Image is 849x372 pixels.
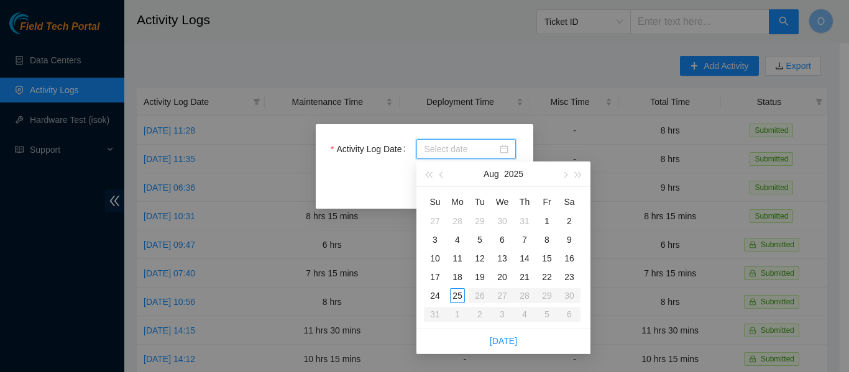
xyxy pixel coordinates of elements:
[424,249,446,268] td: 2025-08-10
[536,212,558,230] td: 2025-08-01
[472,232,487,247] div: 5
[428,214,443,229] div: 27
[446,249,469,268] td: 2025-08-11
[450,214,465,229] div: 28
[472,251,487,266] div: 12
[562,251,577,266] div: 16
[562,214,577,229] div: 2
[562,232,577,247] div: 9
[469,268,491,286] td: 2025-08-19
[495,232,510,247] div: 6
[495,251,510,266] div: 13
[495,214,510,229] div: 30
[424,230,446,249] td: 2025-08-03
[469,192,491,212] th: Tu
[428,232,443,247] div: 3
[495,270,510,284] div: 20
[424,212,446,230] td: 2025-07-27
[428,288,443,303] div: 24
[446,286,469,305] td: 2025-08-25
[536,230,558,249] td: 2025-08-08
[450,288,465,303] div: 25
[539,270,554,284] div: 22
[331,139,410,159] label: Activity Log Date
[562,270,577,284] div: 23
[491,230,513,249] td: 2025-08-06
[558,268,581,286] td: 2025-08-23
[428,251,443,266] div: 10
[446,268,469,286] td: 2025-08-18
[450,270,465,284] div: 18
[491,212,513,230] td: 2025-07-30
[491,268,513,286] td: 2025-08-20
[469,249,491,268] td: 2025-08-12
[558,212,581,230] td: 2025-08-02
[424,268,446,286] td: 2025-08-17
[446,230,469,249] td: 2025-08-04
[513,192,536,212] th: Th
[450,232,465,247] div: 4
[424,192,446,212] th: Su
[472,214,487,229] div: 29
[504,161,523,186] button: 2025
[472,270,487,284] div: 19
[424,286,446,305] td: 2025-08-24
[539,251,554,266] div: 15
[491,249,513,268] td: 2025-08-13
[539,214,554,229] div: 1
[517,251,532,266] div: 14
[490,336,517,346] a: [DATE]
[536,268,558,286] td: 2025-08-22
[539,232,554,247] div: 8
[517,232,532,247] div: 7
[536,249,558,268] td: 2025-08-15
[484,161,499,186] button: Aug
[424,142,497,156] input: Activity Log Date
[513,268,536,286] td: 2025-08-21
[450,251,465,266] div: 11
[558,192,581,212] th: Sa
[558,230,581,249] td: 2025-08-09
[446,192,469,212] th: Mo
[517,270,532,284] div: 21
[428,270,443,284] div: 17
[513,212,536,230] td: 2025-07-31
[558,249,581,268] td: 2025-08-16
[513,230,536,249] td: 2025-08-07
[469,230,491,249] td: 2025-08-05
[536,192,558,212] th: Fr
[491,192,513,212] th: We
[446,212,469,230] td: 2025-07-28
[517,214,532,229] div: 31
[469,212,491,230] td: 2025-07-29
[513,249,536,268] td: 2025-08-14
